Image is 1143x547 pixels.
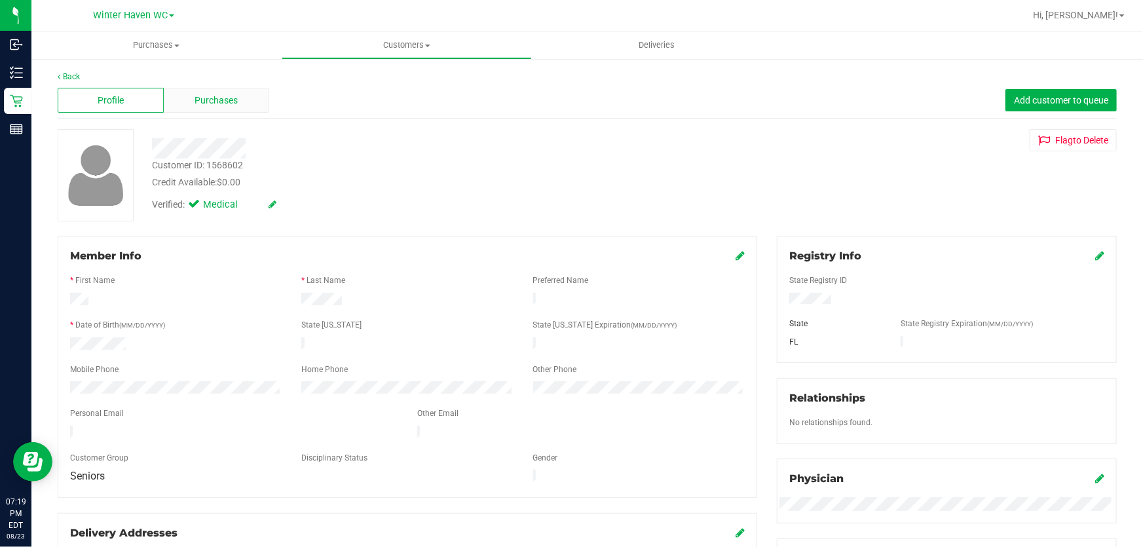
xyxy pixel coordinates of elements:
a: Deliveries [532,31,782,59]
div: FL [779,336,891,348]
div: Verified: [152,198,276,212]
span: Customers [282,39,531,51]
label: Personal Email [70,407,124,419]
span: Seniors [70,470,105,482]
div: Credit Available: [152,176,672,189]
label: Disciplinary Status [301,452,367,464]
img: user-icon.png [62,141,130,209]
span: Registry Info [789,250,861,262]
inline-svg: Reports [10,123,23,136]
span: Winter Haven WC [93,10,168,21]
div: Customer ID: 1568602 [152,159,243,172]
label: State [US_STATE] [301,319,362,331]
label: First Name [75,274,115,286]
span: Member Info [70,250,141,262]
label: State [US_STATE] Expiration [533,319,677,331]
a: Customers [282,31,532,59]
label: Other Email [417,407,459,419]
span: Purchases [195,94,238,107]
label: State Registry Expiration [901,318,1033,330]
label: Home Phone [301,364,348,375]
label: Other Phone [533,364,577,375]
label: Last Name [307,274,345,286]
inline-svg: Inventory [10,66,23,79]
span: (MM/DD/YYYY) [631,322,677,329]
iframe: Resource center [13,442,52,481]
span: Physician [789,472,844,485]
span: Medical [203,198,255,212]
label: Preferred Name [533,274,589,286]
p: 08/23 [6,531,26,541]
p: 07:19 PM EDT [6,496,26,531]
inline-svg: Inbound [10,38,23,51]
span: (MM/DD/YYYY) [119,322,165,329]
button: Flagto Delete [1030,129,1117,151]
inline-svg: Retail [10,94,23,107]
label: No relationships found. [789,417,872,428]
span: Relationships [789,392,865,404]
span: Deliveries [621,39,692,51]
span: Purchases [31,39,282,51]
label: Customer Group [70,452,128,464]
label: Date of Birth [75,319,165,331]
span: (MM/DD/YYYY) [987,320,1033,328]
span: Delivery Addresses [70,527,178,539]
a: Purchases [31,31,282,59]
label: State Registry ID [789,274,847,286]
label: Mobile Phone [70,364,119,375]
span: $0.00 [217,177,240,187]
div: State [779,318,891,330]
span: Profile [98,94,124,107]
button: Add customer to queue [1005,89,1117,111]
label: Gender [533,452,558,464]
span: Add customer to queue [1014,95,1108,105]
span: Hi, [PERSON_NAME]! [1033,10,1118,20]
a: Back [58,72,80,81]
